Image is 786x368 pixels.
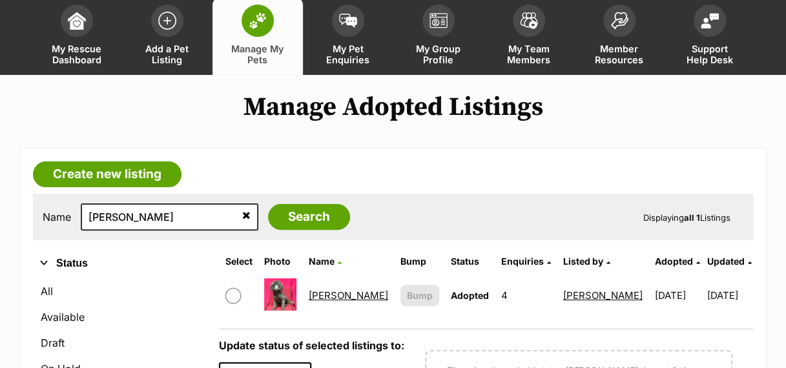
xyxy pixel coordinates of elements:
[563,256,610,267] a: Listed by
[33,305,206,329] a: Available
[707,256,751,267] a: Updated
[446,251,495,272] th: Status
[229,43,287,65] span: Manage My Pets
[520,12,538,29] img: team-members-icon-5396bd8760b3fe7c0b43da4ab00e1e3bb1a5d9ba89233759b79545d2d3fc5d0d.svg
[501,256,551,267] a: Enquiries
[681,43,739,65] span: Support Help Desk
[249,12,267,29] img: manage-my-pets-icon-02211641906a0b7f246fdf0571729dbe1e7629f14944591b6c1af311fb30b64b.svg
[610,12,628,29] img: member-resources-icon-8e73f808a243e03378d46382f2149f9095a855e16c252ad45f914b54edf8863c.svg
[395,251,445,272] th: Bump
[33,331,206,354] a: Draft
[268,204,350,230] input: Search
[655,256,700,267] a: Adopted
[701,13,719,28] img: help-desk-icon-fdf02630f3aa405de69fd3d07c3f3aa587a6932b1a1747fa1d2bba05be0121f9.svg
[643,212,730,223] span: Displaying Listings
[590,43,648,65] span: Member Resources
[650,273,706,318] td: [DATE]
[138,43,196,65] span: Add a Pet Listing
[43,211,71,223] label: Name
[259,251,302,272] th: Photo
[219,339,404,352] label: Update status of selected listings to:
[220,251,258,272] th: Select
[684,212,700,223] strong: all 1
[407,289,433,302] span: Bump
[48,43,106,65] span: My Rescue Dashboard
[707,273,752,318] td: [DATE]
[309,256,335,267] span: Name
[33,280,206,303] a: All
[563,289,643,302] a: [PERSON_NAME]
[309,256,342,267] a: Name
[68,12,86,30] img: dashboard-icon-eb2f2d2d3e046f16d808141f083e7271f6b2e854fb5c12c21221c1fb7104beca.svg
[158,12,176,30] img: add-pet-listing-icon-0afa8454b4691262ce3f59096e99ab1cd57d4a30225e0717b998d2c9b9846f56.svg
[451,290,489,301] span: Adopted
[496,273,557,318] td: 4
[707,256,744,267] span: Updated
[400,285,440,306] button: Bump
[319,43,377,65] span: My Pet Enquiries
[409,43,468,65] span: My Group Profile
[429,13,448,28] img: group-profile-icon-3fa3cf56718a62981997c0bc7e787c4b2cf8bcc04b72c1350f741eb67cf2f40e.svg
[563,256,603,267] span: Listed by
[33,255,206,272] button: Status
[501,256,544,267] span: translation missing: en.admin.listings.index.attributes.enquiries
[500,43,558,65] span: My Team Members
[33,161,181,187] a: Create new listing
[655,256,693,267] span: Adopted
[309,289,388,302] a: [PERSON_NAME]
[339,14,357,28] img: pet-enquiries-icon-7e3ad2cf08bfb03b45e93fb7055b45f3efa6380592205ae92323e6603595dc1f.svg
